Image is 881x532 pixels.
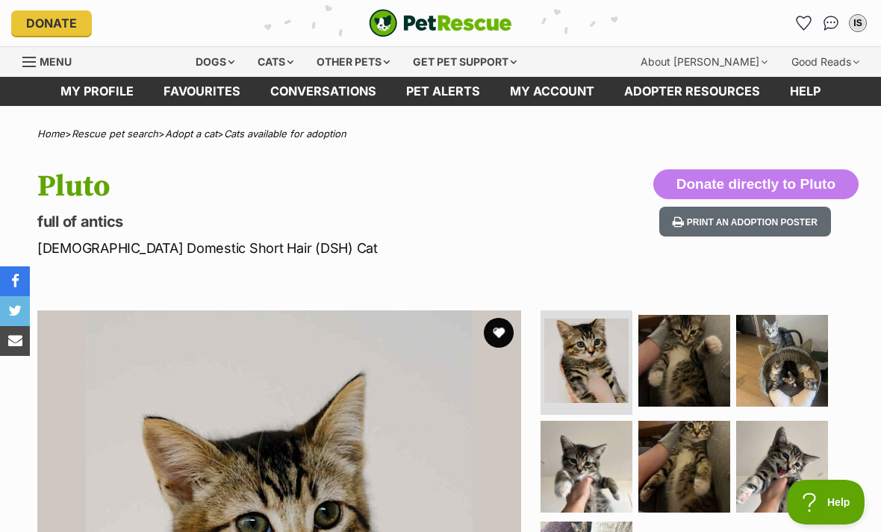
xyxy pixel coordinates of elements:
[736,315,828,407] img: Photo of Pluto
[846,11,870,35] button: My account
[630,47,778,77] div: About [PERSON_NAME]
[391,77,495,106] a: Pet alerts
[736,421,828,513] img: Photo of Pluto
[72,128,158,140] a: Rescue pet search
[149,77,255,106] a: Favourites
[255,77,391,106] a: conversations
[653,169,859,199] button: Donate directly to Pluto
[638,315,730,407] img: Photo of Pluto
[659,207,831,237] button: Print an adoption poster
[787,480,866,525] iframe: Help Scout Beacon - Open
[306,47,400,77] div: Other pets
[46,77,149,106] a: My profile
[37,211,539,232] p: full of antics
[37,169,539,204] h1: Pluto
[40,55,72,68] span: Menu
[638,421,730,513] img: Photo of Pluto
[247,47,304,77] div: Cats
[541,421,632,513] img: Photo of Pluto
[224,128,346,140] a: Cats available for adoption
[165,128,217,140] a: Adopt a cat
[495,77,609,106] a: My account
[402,47,527,77] div: Get pet support
[11,10,92,36] a: Donate
[775,77,835,106] a: Help
[792,11,870,35] ul: Account quick links
[37,128,65,140] a: Home
[824,16,839,31] img: chat-41dd97257d64d25036548639549fe6c8038ab92f7586957e7f3b1b290dea8141.svg
[369,9,512,37] a: PetRescue
[369,9,512,37] img: logo-cat-932fe2b9b8326f06289b0f2fb663e598f794de774fb13d1741a6617ecf9a85b4.svg
[609,77,775,106] a: Adopter resources
[37,238,539,258] p: [DEMOGRAPHIC_DATA] Domestic Short Hair (DSH) Cat
[819,11,843,35] a: Conversations
[781,47,870,77] div: Good Reads
[484,318,514,348] button: favourite
[792,11,816,35] a: Favourites
[544,319,629,403] img: Photo of Pluto
[185,47,245,77] div: Dogs
[22,47,82,74] a: Menu
[850,16,865,31] div: IS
